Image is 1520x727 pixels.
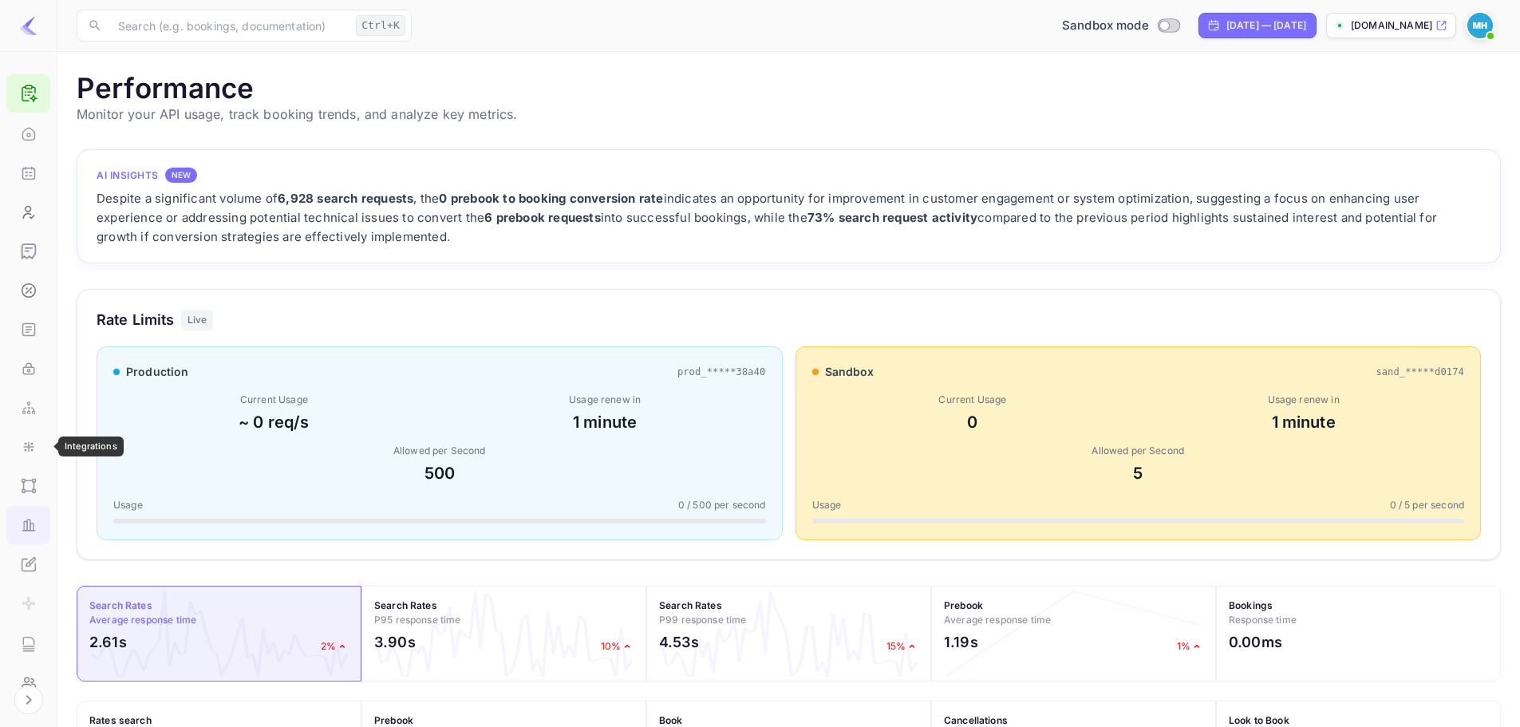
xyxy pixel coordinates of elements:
a: Integrations [6,428,50,464]
strong: Search Rates [659,599,722,611]
input: Search (e.g. bookings, documentation) [109,10,349,41]
span: production [126,363,189,380]
p: 2% [321,639,349,654]
span: Usage [812,498,842,512]
div: 1 minute [1143,410,1464,434]
h2: 1.19s [944,631,978,653]
h2: 4.53s [659,631,699,653]
a: Performance [6,506,50,543]
strong: Bookings [1229,599,1273,611]
a: UI Components [6,467,50,504]
strong: Look to Book [1229,714,1289,726]
a: API Keys [6,350,50,386]
div: 1 minute [444,410,766,434]
strong: 0 prebook to booking conversion rate [439,191,663,206]
a: Webhooks [6,389,50,425]
h2: 0.00ms [1229,631,1282,653]
div: Live [181,310,214,330]
div: Despite a significant volume of , the indicates an opportunity for improvement in customer engage... [97,189,1481,247]
a: Customers [6,193,50,230]
a: Team management [6,664,50,701]
span: Average response time [89,614,196,626]
strong: Book [659,714,683,726]
h2: 2.61s [89,631,127,653]
div: Current Usage [812,393,1134,407]
span: P99 response time [659,614,747,626]
a: Whitelabel [6,545,50,582]
h2: 3.90s [374,631,416,653]
h3: Rate Limits [97,309,175,330]
div: 5 [812,461,1465,485]
p: Monitor your API usage, track booking trends, and analyze key metrics. [77,105,1501,124]
h4: AI Insights [97,168,159,183]
div: Switch to Production mode [1056,17,1186,35]
div: ~ 0 req/s [113,410,435,434]
a: Bookings [6,154,50,191]
a: Earnings [6,232,50,269]
span: Usage [113,498,143,512]
a: Commission [6,271,50,308]
div: Integrations [58,437,124,456]
span: Sandbox mode [1062,17,1149,35]
span: P95 response time [374,614,461,626]
strong: 73% search request activity [807,210,977,225]
a: Home [6,115,50,152]
strong: Prebook [374,714,413,726]
span: 0 / 500 per second [678,498,766,512]
span: Average response time [944,614,1051,626]
p: [DOMAIN_NAME] [1351,18,1432,33]
div: Allowed per Second [812,444,1465,458]
div: 500 [113,461,766,485]
strong: 6,928 search requests [278,191,413,206]
strong: Prebook [944,599,983,611]
strong: Cancellations [944,714,1008,726]
strong: Search Rates [89,599,152,611]
div: NEW [165,168,197,183]
div: Allowed per Second [113,444,766,458]
img: LiteAPI [19,16,38,35]
div: Ctrl+K [356,15,405,36]
p: 1% [1177,639,1203,654]
strong: 6 prebook requests [484,210,601,225]
div: Current Usage [113,393,435,407]
div: 0 [812,410,1134,434]
div: Usage renew in [1143,393,1464,407]
span: Response time [1229,614,1297,626]
button: Expand navigation [14,686,43,714]
img: Michael Haddad [1467,13,1493,38]
strong: Search Rates [374,599,437,611]
p: 10% [601,639,634,654]
span: sandbox [825,363,874,380]
strong: Rates search [89,714,152,726]
span: 0 / 5 per second [1390,498,1464,512]
p: 15% [886,639,918,654]
h1: Performance [77,71,1501,105]
a: API Logs [6,625,50,662]
div: Usage renew in [444,393,766,407]
a: API docs and SDKs [6,310,50,347]
div: [DATE] — [DATE] [1226,18,1306,33]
